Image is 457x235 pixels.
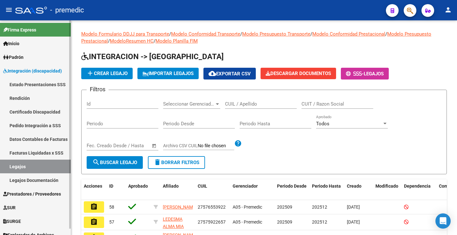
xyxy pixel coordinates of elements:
[137,68,199,79] button: IMPORTAR LEGAJOS
[198,143,234,149] input: Archivo CSV CUIL
[87,143,112,149] input: Fecha inicio
[233,204,262,210] span: A05 - Premedic
[316,121,329,127] span: Todos
[86,71,128,76] span: Crear Legajo
[261,68,336,79] button: Descargar Documentos
[163,143,198,148] span: Archivo CSV CUIL
[3,204,16,211] span: SUR
[81,68,133,79] button: Crear Legajo
[87,156,143,169] button: Buscar Legajo
[347,183,361,189] span: Creado
[266,71,331,76] span: Descargar Documentos
[312,31,385,37] a: Modelo Conformidad Prestacional
[126,179,151,200] datatable-header-cell: Aprobado
[277,183,307,189] span: Periodo Desde
[198,204,226,210] span: 27576553922
[118,143,149,149] input: Fecha fin
[401,179,436,200] datatable-header-cell: Dependencia
[87,85,109,94] h3: Filtros
[198,219,226,225] span: 27575922657
[163,217,184,229] span: LEDESMA ALMA MIA
[444,6,452,14] mat-icon: person
[3,218,21,225] span: SURGE
[277,219,292,225] span: 202509
[107,179,126,200] datatable-header-cell: ID
[90,218,98,226] mat-icon: assignment
[81,52,224,61] span: INTEGRACION -> [GEOGRAPHIC_DATA]
[312,219,327,225] span: 202512
[81,179,107,200] datatable-header-cell: Acciones
[109,183,113,189] span: ID
[142,71,194,76] span: IMPORTAR LEGAJOS
[347,219,360,225] span: [DATE]
[309,179,344,200] datatable-header-cell: Periodo Hasta
[312,183,341,189] span: Periodo Hasta
[375,183,398,189] span: Modificado
[346,71,364,77] span: -
[230,179,275,200] datatable-header-cell: Gerenciador
[242,31,310,37] a: Modelo Presupuesto Transporte
[3,67,62,74] span: Integración (discapacidad)
[209,71,251,77] span: Exportar CSV
[163,101,215,107] span: Seleccionar Gerenciador
[163,204,197,210] span: [PERSON_NAME]
[195,179,230,200] datatable-header-cell: CUIL
[341,68,389,79] button: -Legajos
[84,183,102,189] span: Acciones
[3,40,19,47] span: Inicio
[128,183,148,189] span: Aprobado
[234,140,242,147] mat-icon: help
[203,68,256,79] button: Exportar CSV
[160,179,195,200] datatable-header-cell: Afiliado
[109,219,114,225] span: 57
[163,183,179,189] span: Afiliado
[5,6,13,14] mat-icon: menu
[275,179,309,200] datatable-header-cell: Periodo Desde
[233,219,262,225] span: A05 - Premedic
[156,38,198,44] a: Modelo Planilla FIM
[109,204,114,210] span: 58
[151,142,158,149] button: Open calendar
[209,70,216,77] mat-icon: cloud_download
[86,69,94,77] mat-icon: add
[198,183,207,189] span: CUIL
[110,38,154,44] a: ModeloResumen HC
[171,31,240,37] a: Modelo Conformidad Transporte
[435,213,451,229] div: Open Intercom Messenger
[81,31,169,37] a: Modelo Formulario DDJJ para Transporte
[92,160,137,165] span: Buscar Legajo
[90,203,98,211] mat-icon: assignment
[233,183,258,189] span: Gerenciador
[373,179,401,200] datatable-header-cell: Modificado
[364,71,384,77] span: Legajos
[154,160,199,165] span: Borrar Filtros
[3,54,23,61] span: Padrón
[347,204,360,210] span: [DATE]
[92,158,100,166] mat-icon: search
[154,158,161,166] mat-icon: delete
[312,204,327,210] span: 202512
[3,26,36,33] span: Firma Express
[344,179,373,200] datatable-header-cell: Creado
[50,3,84,17] span: - premedic
[148,156,205,169] button: Borrar Filtros
[3,190,61,197] span: Prestadores / Proveedores
[404,183,431,189] span: Dependencia
[277,204,292,210] span: 202509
